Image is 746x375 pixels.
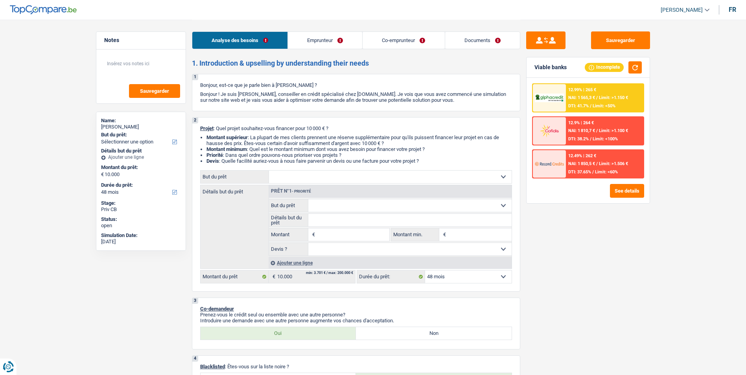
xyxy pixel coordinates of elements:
p: Introduire une demande avec une autre personne augmente vos chances d'acceptation. [200,318,512,324]
img: TopCompare Logo [10,5,77,15]
label: Montant du prêt: [101,164,179,171]
div: 3 [192,298,198,304]
span: Limit: <100% [593,136,618,142]
div: Stage: [101,200,181,206]
div: 12.99% | 265 € [568,87,596,92]
div: Prêt n°1 [269,189,313,194]
span: Projet [200,125,214,131]
span: Limit: <50% [593,103,615,108]
span: NAI: 1 850,5 € [568,161,595,166]
div: fr [729,6,736,13]
img: Record Credits [535,156,564,171]
span: Devis [206,158,219,164]
span: DTI: 38.2% [568,136,589,142]
strong: Priorité [206,152,223,158]
div: Viable banks [534,64,567,71]
span: - Priorité [292,189,311,193]
label: Non [356,327,512,340]
img: Cofidis [535,123,564,138]
span: DTI: 37.65% [568,169,591,175]
p: Prenez-vous le crédit seul ou ensemble avec une autre personne? [200,312,512,318]
span: / [596,161,598,166]
span: / [592,169,594,175]
span: [PERSON_NAME] [661,7,703,13]
strong: Montant minimum [206,146,247,152]
label: Montant min. [391,228,439,241]
p: Bonjour ! Je suis [PERSON_NAME], conseiller en crédit spécialisé chez [DOMAIN_NAME]. Je vois que ... [200,91,512,103]
span: € [439,228,448,241]
div: Ajouter une ligne [101,154,181,160]
button: Sauvegarder [129,84,180,98]
div: 12.9% | 264 € [568,120,594,125]
label: But du prêt [269,199,309,212]
a: Co-emprunteur [363,32,444,49]
a: Emprunteur [288,32,362,49]
label: Détails but du prêt [201,185,269,194]
label: Oui [201,327,356,340]
a: Documents [445,32,520,49]
span: / [590,136,591,142]
span: € [269,270,277,283]
button: Sauvegarder [591,31,650,49]
label: But du prêt [201,171,269,183]
div: min: 3.701 € / max: 200.000 € [306,271,353,275]
label: Montant [269,228,309,241]
span: Blacklisted [200,364,225,369]
button: See details [610,184,644,198]
div: 4 [192,356,198,362]
div: Ajouter une ligne [269,257,512,268]
div: Détails but du prêt [101,148,181,154]
span: NAI: 1 565,3 € [568,95,595,100]
p: : Êtes-vous sur la liste noire ? [200,364,512,369]
img: AlphaCredit [535,94,564,103]
span: / [596,128,598,133]
span: Limit: <60% [595,169,618,175]
span: Sauvegarder [140,88,169,94]
span: / [590,103,591,108]
span: Limit: >1.100 € [599,128,628,133]
li: : Dans quel ordre pouvons-nous prioriser vos projets ? [206,152,512,158]
strong: Montant supérieur [206,134,248,140]
span: Co-demandeur [200,306,234,312]
div: [PERSON_NAME] [101,124,181,130]
label: Devis ? [269,243,309,256]
div: Priv CB [101,206,181,213]
span: € [101,171,104,178]
div: 12.49% | 262 € [568,153,596,158]
li: : Quel est le montant minimum dont vous avez besoin pour financer votre projet ? [206,146,512,152]
label: Montant du prêt [201,270,269,283]
h5: Notes [104,37,178,44]
span: Limit: >1.506 € [599,161,628,166]
span: / [596,95,598,100]
label: Durée du prêt: [101,182,179,188]
div: Incomplete [585,63,624,72]
h2: 1. Introduction & upselling by understanding their needs [192,59,520,68]
div: 2 [192,118,198,123]
p: Bonjour, est-ce que je parle bien à [PERSON_NAME] ? [200,82,512,88]
li: : Quelle facilité auriez-vous à nous faire parvenir un devis ou une facture pour votre projet ? [206,158,512,164]
label: Durée du prêt: [357,270,425,283]
a: Analyse des besoins [192,32,287,49]
div: Status: [101,216,181,222]
div: [DATE] [101,239,181,245]
label: Détails but du prêt [269,214,309,226]
span: Limit: >1.150 € [599,95,628,100]
span: NAI: 1 810,7 € [568,128,595,133]
div: 1 [192,74,198,80]
a: [PERSON_NAME] [654,4,709,17]
span: € [308,228,317,241]
span: DTI: 41.7% [568,103,589,108]
p: : Quel projet souhaitez-vous financer pour 10 000 € ? [200,125,512,131]
label: But du prêt: [101,132,179,138]
div: Name: [101,118,181,124]
div: open [101,222,181,229]
div: Simulation Date: [101,232,181,239]
li: : La plupart de mes clients prennent une réserve supplémentaire pour qu'ils puissent financer leu... [206,134,512,146]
